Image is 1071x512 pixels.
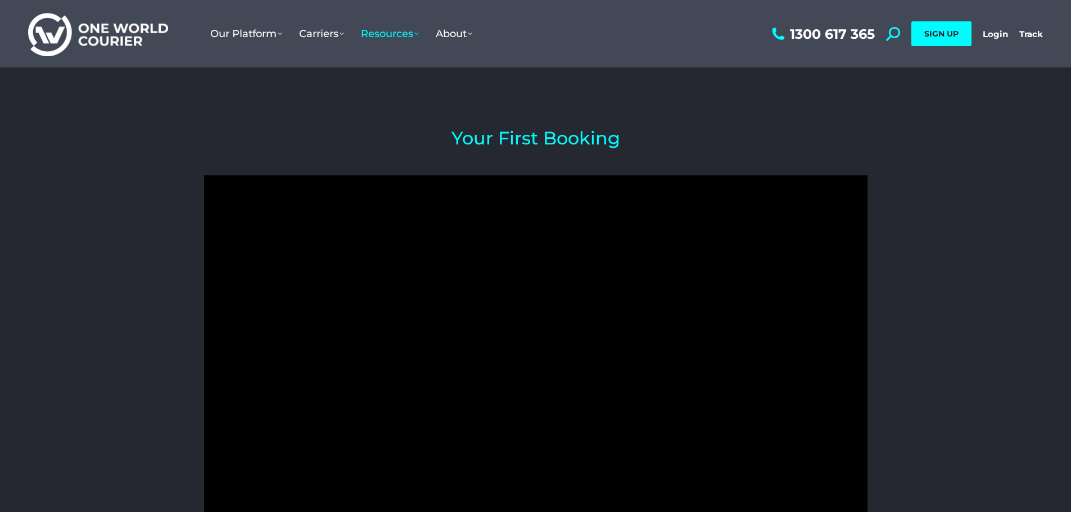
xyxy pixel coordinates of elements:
a: About [427,16,481,51]
a: 1300 617 365 [769,27,875,41]
a: SIGN UP [911,21,971,46]
span: Carriers [299,28,344,40]
span: Resources [361,28,419,40]
a: Login [983,29,1008,39]
a: Carriers [291,16,353,51]
a: Our Platform [202,16,291,51]
span: SIGN UP [924,29,959,39]
a: Resources [353,16,427,51]
img: One World Courier [28,11,168,57]
a: Track [1019,29,1043,39]
h2: Your First Booking [204,129,867,147]
span: Our Platform [210,28,282,40]
span: About [436,28,472,40]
